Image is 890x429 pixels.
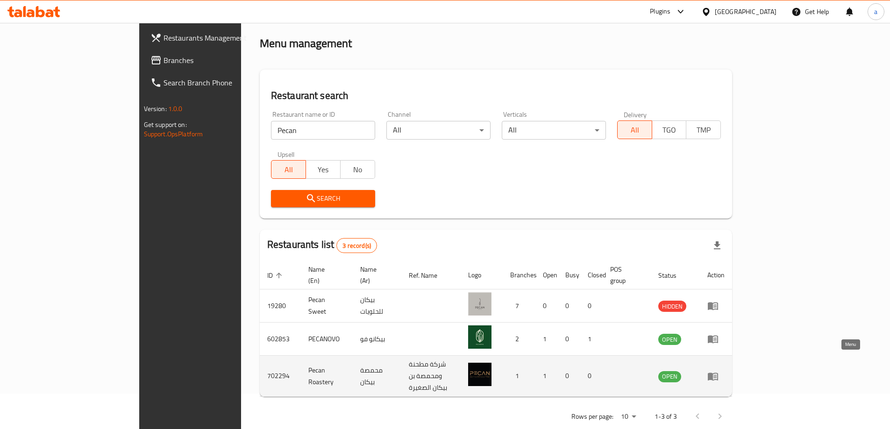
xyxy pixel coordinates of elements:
span: Name (En) [308,264,342,286]
td: 0 [558,289,580,323]
button: All [271,160,306,179]
a: Branches [143,49,288,71]
span: TGO [656,123,683,137]
td: 0 [558,323,580,356]
span: ID [267,270,285,281]
th: Branches [503,261,535,289]
div: Plugins [650,6,670,17]
a: Restaurants Management [143,27,288,49]
th: Open [535,261,558,289]
p: 1-3 of 3 [655,411,677,422]
span: Name (Ar) [360,264,391,286]
table: enhanced table [260,261,733,397]
td: 0 [558,356,580,397]
td: PECANOVO [301,323,353,356]
td: Pecan Sweet [301,289,353,323]
th: Closed [580,261,603,289]
div: Export file [706,234,728,257]
td: 1 [535,323,558,356]
img: PECANOVO [468,325,491,349]
h2: Restaurant search [271,89,721,103]
td: 0 [580,289,603,323]
span: All [275,163,302,176]
th: Action [700,261,732,289]
td: 7 [503,289,535,323]
td: بيكانو فو [353,323,402,356]
button: Yes [306,160,341,179]
span: HIDDEN [658,301,686,312]
div: Rows per page: [617,410,640,424]
div: [GEOGRAPHIC_DATA] [715,7,776,17]
td: 1 [535,356,558,397]
td: بيكان للحلويات [353,289,402,323]
a: Support.OpsPlatform [144,128,203,140]
td: 1 [503,356,535,397]
td: محمصة بيكان [353,356,402,397]
td: 0 [535,289,558,323]
span: OPEN [658,371,681,382]
h2: Menu management [260,36,352,51]
span: Search [278,193,368,204]
span: Restaurants Management [164,32,280,43]
label: Upsell [278,151,295,157]
a: Search Branch Phone [143,71,288,94]
span: 3 record(s) [337,241,377,250]
td: 2 [503,323,535,356]
span: Ref. Name [409,270,449,281]
span: Branches [164,55,280,66]
button: No [340,160,375,179]
input: Search for restaurant name or ID.. [271,121,375,140]
button: All [617,120,652,139]
div: All [502,121,606,140]
span: OPEN [658,334,681,345]
span: Yes [310,163,337,176]
div: All [386,121,491,140]
th: Busy [558,261,580,289]
img: Pecan Roastery [468,363,491,386]
button: TGO [652,120,687,139]
td: 1 [580,323,603,356]
p: Rows per page: [571,411,613,422]
td: شركة مطحنة ومحمصة بن بيكان الصغيرة [401,356,461,397]
span: Version: [144,103,167,115]
span: TMP [690,123,717,137]
span: No [344,163,371,176]
span: POS group [610,264,640,286]
span: 1.0.0 [168,103,183,115]
th: Logo [461,261,503,289]
span: Get support on: [144,119,187,131]
label: Delivery [624,111,647,118]
div: Menu [707,333,725,345]
span: Search Branch Phone [164,77,280,88]
span: Status [658,270,689,281]
h2: Restaurants list [267,238,377,253]
button: TMP [686,120,721,139]
span: All [621,123,648,137]
span: a [874,7,877,17]
img: Pecan Sweet [468,292,491,316]
td: Pecan Roastery [301,356,353,397]
button: Search [271,190,375,207]
div: Menu [707,300,725,311]
td: 0 [580,356,603,397]
div: Total records count [336,238,377,253]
